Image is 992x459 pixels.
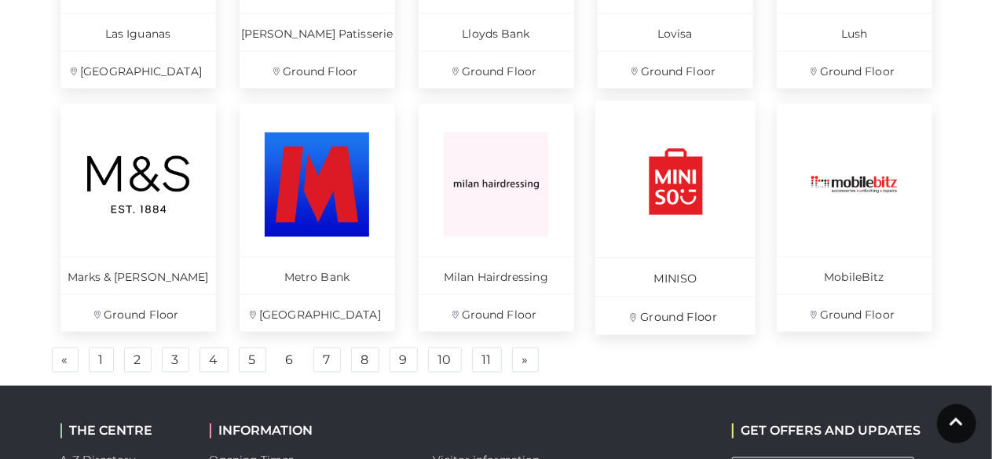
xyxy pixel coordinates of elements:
[351,348,379,373] a: 8
[598,51,753,89] p: Ground Floor
[199,348,229,373] a: 4
[522,355,529,366] span: »
[210,424,410,439] h2: INFORMATION
[419,13,574,51] p: Lloyds Bank
[276,348,303,373] a: 6
[60,51,216,89] p: [GEOGRAPHIC_DATA]
[52,348,79,373] a: Previous
[428,348,462,373] a: 10
[419,257,574,294] p: Milan Hairdressing
[595,297,756,335] p: Ground Floor
[777,104,932,332] a: MobileBitz Ground Floor
[240,104,395,332] a: Metro Bank [GEOGRAPHIC_DATA]
[60,294,216,332] p: Ground Floor
[512,348,539,373] a: Next
[777,294,932,332] p: Ground Floor
[240,13,395,51] p: [PERSON_NAME] Patisserie
[313,348,341,373] a: 7
[419,294,574,332] p: Ground Floor
[777,51,932,89] p: Ground Floor
[60,424,186,439] h2: THE CENTRE
[777,257,932,294] p: MobileBitz
[419,104,574,332] a: Milan Hairdressing Ground Floor
[124,348,152,373] a: 2
[60,104,216,332] a: Marks & [PERSON_NAME] Ground Floor
[60,257,216,294] p: Marks & [PERSON_NAME]
[595,257,756,296] p: MINISO
[777,13,932,51] p: Lush
[595,101,756,336] a: MINISO Ground Floor
[390,348,418,373] a: 9
[60,13,216,51] p: Las Iguanas
[62,355,68,366] span: «
[89,348,114,373] a: 1
[239,348,266,373] a: 5
[240,257,395,294] p: Metro Bank
[419,51,574,89] p: Ground Floor
[598,13,753,51] p: Lovisa
[162,348,189,373] a: 3
[240,294,395,332] p: [GEOGRAPHIC_DATA]
[732,424,921,439] h2: GET OFFERS AND UPDATES
[240,51,395,89] p: Ground Floor
[472,348,502,373] a: 11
